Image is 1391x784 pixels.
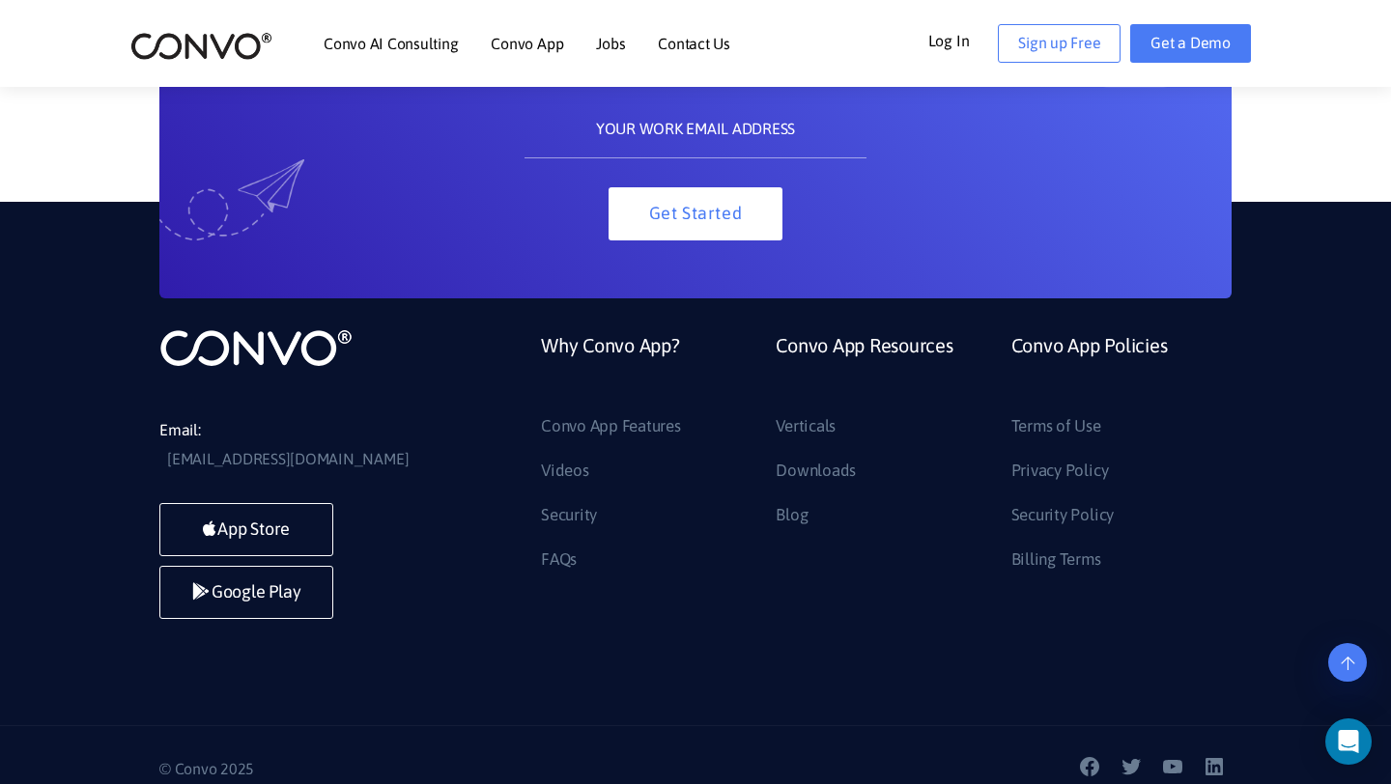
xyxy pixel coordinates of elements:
[1011,327,1168,411] a: Convo App Policies
[776,327,952,411] a: Convo App Resources
[928,24,999,55] a: Log In
[541,327,680,411] a: Why Convo App?
[526,327,1232,588] div: Footer
[776,500,808,531] a: Blog
[159,503,333,556] a: App Store
[1325,718,1372,765] div: Open Intercom Messenger
[776,411,836,442] a: Verticals
[541,411,681,442] a: Convo App Features
[658,36,730,51] a: Contact Us
[1130,24,1251,63] a: Get a Demo
[776,456,856,487] a: Downloads
[525,100,866,158] input: YOUR WORK EMAIL ADDRESS
[1011,500,1114,531] a: Security Policy
[1011,545,1101,575] a: Billing Terms
[159,755,681,784] p: © Convo 2025
[159,566,333,619] a: Google Play
[541,456,589,487] a: Videos
[596,36,625,51] a: Jobs
[541,545,577,575] a: FAQs
[609,187,782,240] button: Get Started
[1011,456,1109,487] a: Privacy Policy
[324,36,458,51] a: Convo AI Consulting
[998,24,1121,63] a: Sign up Free
[159,327,353,368] img: logo_not_found
[130,31,272,61] img: logo_2.png
[159,416,449,474] li: Email:
[541,500,597,531] a: Security
[1011,411,1101,442] a: Terms of Use
[491,36,563,51] a: Convo App
[167,445,409,474] a: [EMAIL_ADDRESS][DOMAIN_NAME]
